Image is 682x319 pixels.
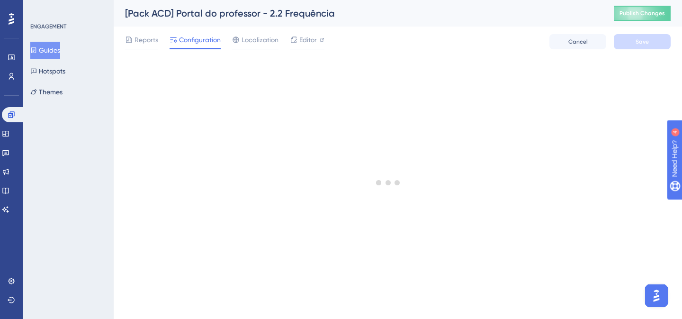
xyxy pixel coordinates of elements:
span: Editor [299,34,317,46]
iframe: UserGuiding AI Assistant Launcher [642,282,671,310]
span: Save [636,38,649,46]
div: [Pack ACD] Portal do professor - 2.2 Frequência [125,7,590,20]
span: Configuration [179,34,221,46]
button: Publish Changes [614,6,671,21]
span: Reports [135,34,158,46]
div: ENGAGEMENT [30,23,66,30]
span: Cancel [568,38,588,46]
button: Guides [30,42,60,59]
button: Themes [30,83,63,100]
span: Localization [242,34,278,46]
button: Save [614,34,671,49]
span: Need Help? [22,2,59,14]
div: 4 [66,5,69,12]
span: Publish Changes [619,9,665,17]
button: Hotspots [30,63,65,80]
button: Cancel [549,34,606,49]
